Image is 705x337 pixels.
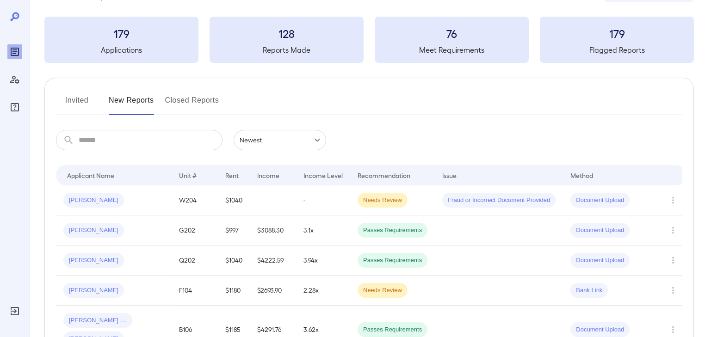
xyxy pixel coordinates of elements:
[375,44,529,55] h5: Meet Requirements
[44,44,198,55] h5: Applications
[570,286,608,295] span: Bank Link
[172,215,218,245] td: G202
[7,44,22,59] div: Reports
[218,215,250,245] td: $997
[250,276,296,306] td: $2693.90
[358,325,427,334] span: Passes Requirements
[666,283,680,298] button: Row Actions
[358,226,427,235] span: Passes Requirements
[210,26,364,41] h3: 128
[296,185,350,215] td: -
[63,196,124,205] span: [PERSON_NAME]
[7,304,22,319] div: Log Out
[358,256,427,265] span: Passes Requirements
[63,316,132,325] span: [PERSON_NAME] ....
[540,26,694,41] h3: 179
[172,185,218,215] td: W204
[179,170,197,181] div: Unit #
[570,196,630,205] span: Document Upload
[442,196,556,205] span: Fraud or Incorrect Document Provided
[218,276,250,306] td: $1180
[250,215,296,245] td: $3088.30
[56,93,98,115] button: Invited
[44,17,694,63] summary: 179Applications128Reports Made76Meet Requirements179Flagged Reports
[63,286,124,295] span: [PERSON_NAME]
[7,72,22,87] div: Manage Users
[172,245,218,276] td: Q202
[442,170,457,181] div: Issue
[257,170,279,181] div: Income
[296,245,350,276] td: 3.94x
[165,93,219,115] button: Closed Reports
[570,226,630,235] span: Document Upload
[109,93,154,115] button: New Reports
[218,185,250,215] td: $1040
[666,223,680,238] button: Row Actions
[570,256,630,265] span: Document Upload
[296,276,350,306] td: 2.28x
[666,253,680,268] button: Row Actions
[358,286,408,295] span: Needs Review
[172,276,218,306] td: F104
[7,100,22,115] div: FAQ
[303,170,343,181] div: Income Level
[570,325,630,334] span: Document Upload
[296,215,350,245] td: 3.1x
[250,245,296,276] td: $4222.59
[44,26,198,41] h3: 179
[218,245,250,276] td: $1040
[210,44,364,55] h5: Reports Made
[375,26,529,41] h3: 76
[67,170,114,181] div: Applicant Name
[540,44,694,55] h5: Flagged Reports
[63,256,124,265] span: [PERSON_NAME]
[358,196,408,205] span: Needs Review
[358,170,410,181] div: Recommendation
[63,226,124,235] span: [PERSON_NAME]
[234,130,326,150] div: Newest
[570,170,593,181] div: Method
[666,322,680,337] button: Row Actions
[666,193,680,208] button: Row Actions
[225,170,240,181] div: Rent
